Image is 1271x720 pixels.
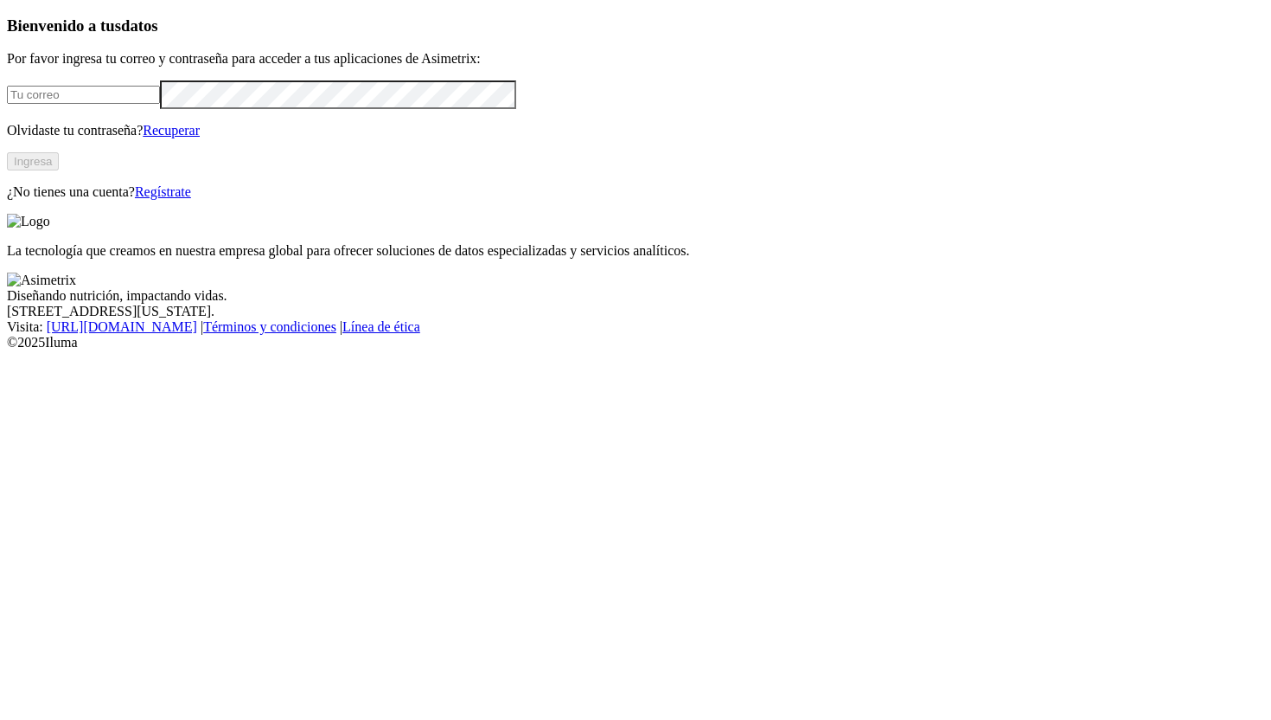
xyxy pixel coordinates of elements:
div: Diseñando nutrición, impactando vidas. [7,288,1264,304]
div: Visita : | | [7,319,1264,335]
span: datos [121,16,158,35]
h3: Bienvenido a tus [7,16,1264,35]
a: Recuperar [143,123,200,138]
a: Regístrate [135,184,191,199]
input: Tu correo [7,86,160,104]
img: Asimetrix [7,273,76,288]
p: Olvidaste tu contraseña? [7,123,1264,138]
p: Por favor ingresa tu correo y contraseña para acceder a tus aplicaciones de Asimetrix: [7,51,1264,67]
img: Logo [7,214,50,229]
a: [URL][DOMAIN_NAME] [47,319,197,334]
div: [STREET_ADDRESS][US_STATE]. [7,304,1264,319]
p: ¿No tienes una cuenta? [7,184,1264,200]
div: © 2025 Iluma [7,335,1264,350]
a: Línea de ética [342,319,420,334]
button: Ingresa [7,152,59,170]
a: Términos y condiciones [203,319,336,334]
p: La tecnología que creamos en nuestra empresa global para ofrecer soluciones de datos especializad... [7,243,1264,259]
